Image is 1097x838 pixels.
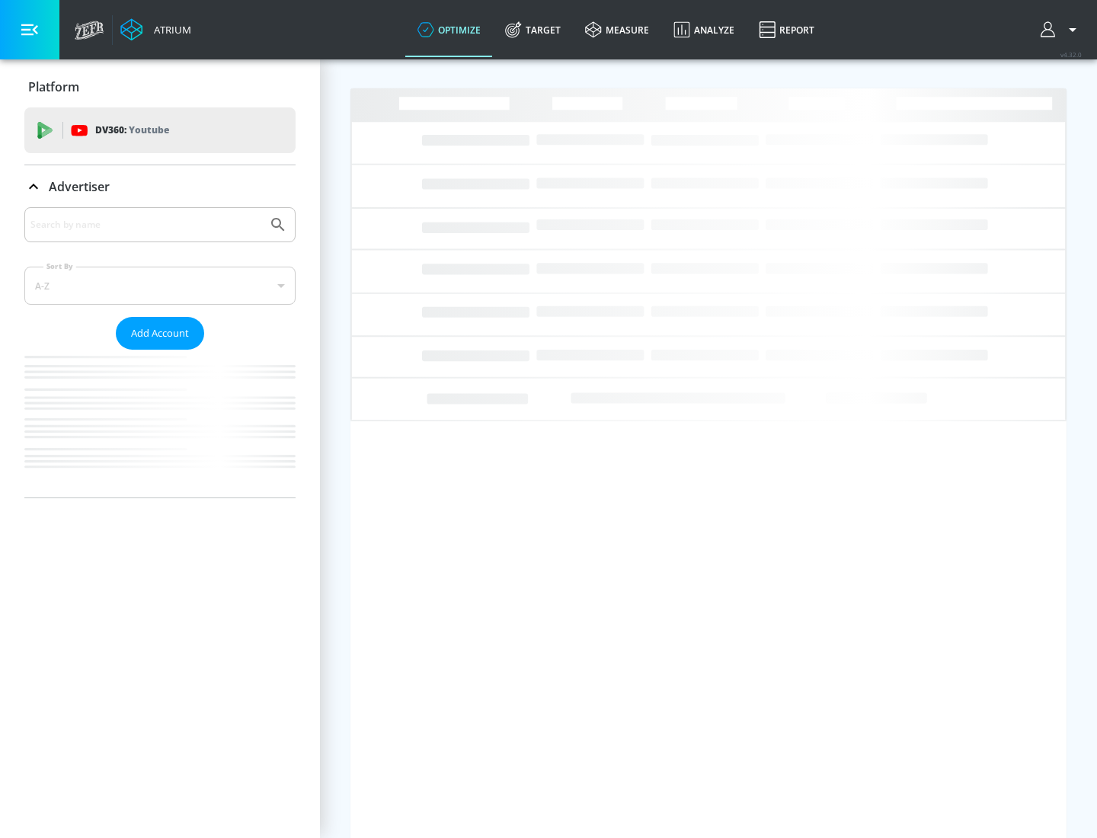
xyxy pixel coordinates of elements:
div: DV360: Youtube [24,107,296,153]
a: Target [493,2,573,57]
p: Advertiser [49,178,110,195]
p: Platform [28,78,79,95]
a: Atrium [120,18,191,41]
a: measure [573,2,661,57]
span: Add Account [131,325,189,342]
div: Atrium [148,23,191,37]
div: Platform [24,66,296,108]
input: Search by name [30,215,261,235]
nav: list of Advertiser [24,350,296,497]
p: DV360: [95,122,169,139]
div: Advertiser [24,207,296,497]
a: optimize [405,2,493,57]
a: Analyze [661,2,747,57]
label: Sort By [43,261,76,271]
button: Add Account [116,317,204,350]
p: Youtube [129,122,169,138]
span: v 4.32.0 [1060,50,1082,59]
a: Report [747,2,827,57]
div: A-Z [24,267,296,305]
div: Advertiser [24,165,296,208]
